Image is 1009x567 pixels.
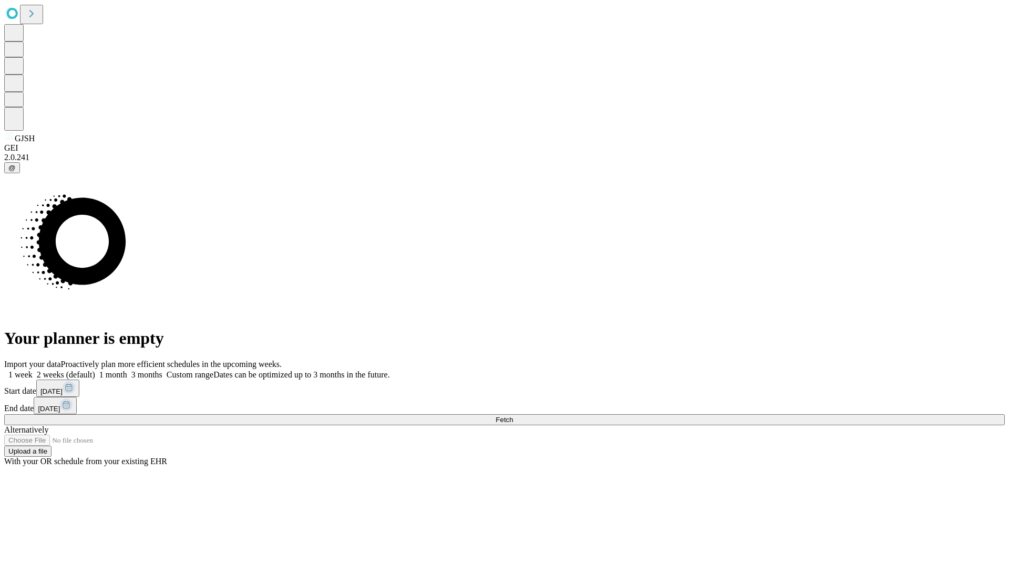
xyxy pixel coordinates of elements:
span: [DATE] [40,387,63,395]
span: Proactively plan more efficient schedules in the upcoming weeks. [61,360,282,369]
span: 1 week [8,370,33,379]
span: 3 months [131,370,162,379]
span: With your OR schedule from your existing EHR [4,457,167,466]
button: [DATE] [34,397,77,414]
div: GEI [4,143,1005,153]
span: [DATE] [38,405,60,413]
span: Dates can be optimized up to 3 months in the future. [213,370,389,379]
div: 2.0.241 [4,153,1005,162]
button: Fetch [4,414,1005,425]
span: Import your data [4,360,61,369]
span: GJSH [15,134,35,143]
span: @ [8,164,16,172]
span: Alternatively [4,425,48,434]
span: Fetch [496,416,513,424]
button: Upload a file [4,446,52,457]
div: End date [4,397,1005,414]
h1: Your planner is empty [4,329,1005,348]
button: @ [4,162,20,173]
span: Custom range [167,370,213,379]
span: 1 month [99,370,127,379]
button: [DATE] [36,380,79,397]
span: 2 weeks (default) [37,370,95,379]
div: Start date [4,380,1005,397]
